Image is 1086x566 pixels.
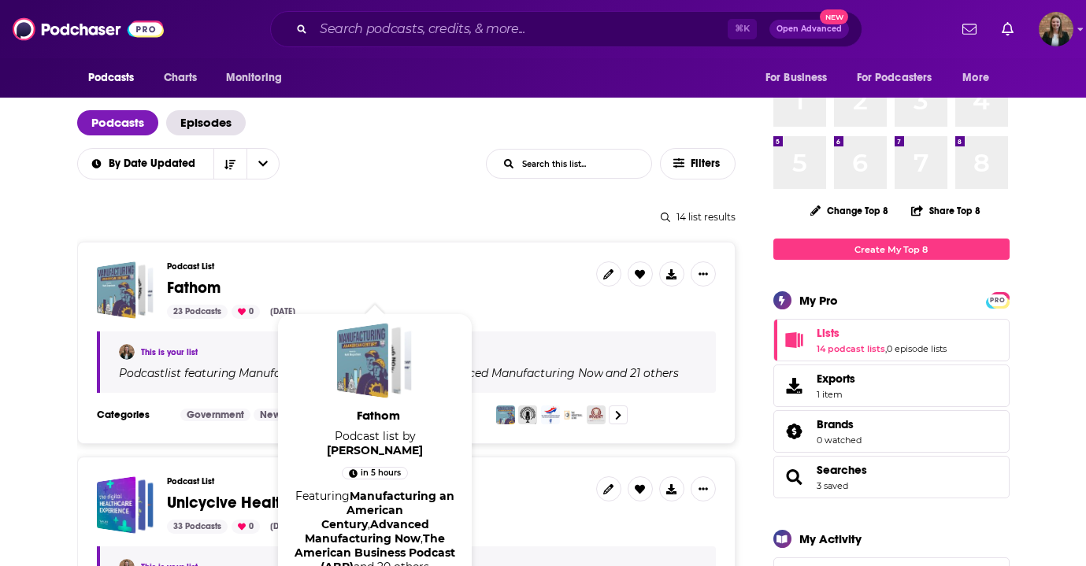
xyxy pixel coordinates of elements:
[956,16,983,43] a: Show notifications dropdown
[270,11,862,47] div: Search podcasts, credits, & more...
[213,149,246,179] button: Sort Direction
[97,261,154,319] a: Fathom
[305,517,429,546] a: Advanced Manufacturing Now
[773,364,1010,407] a: Exports
[820,9,848,24] span: New
[777,25,842,33] span: Open Advanced
[141,347,198,357] a: This is your list
[119,366,697,380] div: Podcast list featuring
[773,456,1010,498] span: Searches
[290,408,466,423] span: Fathom
[180,409,250,421] a: Government
[264,305,302,319] div: [DATE]
[77,63,155,93] button: open menu
[817,372,855,386] span: Exports
[817,389,855,400] span: 1 item
[885,343,887,354] span: ,
[962,67,989,89] span: More
[995,16,1020,43] a: Show notifications dropdown
[215,63,302,93] button: open menu
[421,531,423,546] span: ,
[773,319,1010,361] span: Lists
[232,520,260,534] div: 0
[779,375,810,397] span: Exports
[13,14,164,44] img: Podchaser - Follow, Share and Rate Podcasts
[109,158,201,169] span: By Date Updated
[817,435,862,446] a: 0 watched
[226,67,282,89] span: Monitoring
[76,158,213,169] button: open menu
[779,420,810,442] a: Brands
[691,476,716,501] button: Show More Button
[290,408,466,429] a: Fathom
[773,410,1010,453] span: Brands
[164,67,198,89] span: Charts
[799,531,862,546] div: My Activity
[988,294,1007,305] a: PRO
[254,409,292,421] a: News
[337,323,413,398] a: Fathom
[1039,12,1073,46] span: Logged in as k_burns
[167,493,324,512] span: Unicycive Healthcare
[342,467,409,479] a: in 5 hours
[264,520,302,534] div: [DATE]
[691,261,716,287] button: Show More Button
[779,329,810,351] a: Lists
[321,489,455,531] a: Manufacturing an American Century
[239,367,428,379] h4: Manufacturing an American Cen…
[1039,12,1073,46] img: User Profile
[361,465,401,481] span: in 5 hours
[287,429,463,457] span: Podcast list by
[246,149,280,179] button: open menu
[817,417,854,431] span: Brands
[847,63,955,93] button: open menu
[801,201,899,220] button: Change Top 8
[541,405,560,424] img: The American Business Podcast (ABP)
[754,63,847,93] button: open menu
[167,261,584,272] h3: Podcast List
[817,343,885,354] a: 14 podcast lists
[167,494,324,512] a: Unicycive Healthcare
[587,405,606,424] img: InventAmerica!
[660,148,736,179] button: Filters
[769,20,849,39] button: Open AdvancedNew
[97,476,154,534] a: Unicycive Healthcare
[951,63,1009,93] button: open menu
[817,463,867,477] a: Searches
[887,343,947,354] a: 0 episode lists
[166,110,246,135] a: Episodes
[167,520,228,534] div: 33 Podcasts
[232,305,260,319] div: 0
[564,405,583,424] img: The Industrial Lens
[119,344,135,360] img: Katie Burns
[77,211,736,223] div: 14 list results
[817,480,848,491] a: 3 saved
[368,517,370,531] span: ,
[154,63,207,93] a: Charts
[167,278,221,298] span: Fathom
[236,367,428,379] a: Manufacturing an American Cen…
[77,110,158,135] a: Podcasts
[518,405,537,424] img: Advanced Manufacturing Now
[167,476,584,486] h3: Podcast List
[327,443,423,457] a: Katie Burns
[817,417,862,431] a: Brands
[765,67,828,89] span: For Business
[799,293,838,308] div: My Pro
[728,19,757,39] span: ⌘ K
[77,148,280,179] h2: Choose List sort
[167,279,221,297] a: Fathom
[496,405,515,424] img: Manufacturing an American Century
[691,158,722,169] span: Filters
[431,367,603,379] a: Advanced Manufacturing Now
[857,67,932,89] span: For Podcasters
[97,409,168,421] h3: Categories
[817,326,947,340] a: Lists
